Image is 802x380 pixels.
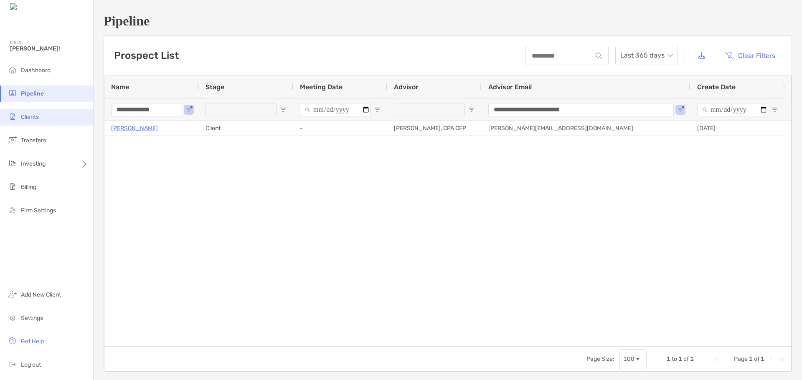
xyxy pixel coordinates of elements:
img: firm-settings icon [8,205,18,215]
span: Name [111,83,129,91]
span: of [683,355,689,362]
h3: Prospect List [114,50,179,61]
span: 1 [690,355,694,362]
input: Advisor Email Filter Input [488,103,674,116]
span: Pipeline [21,90,44,97]
span: Settings [21,315,43,322]
button: Clear Filters [718,46,782,65]
div: [PERSON_NAME], CPA CFP [387,121,482,136]
input: Name Filter Input [111,103,182,116]
img: settings icon [8,312,18,322]
div: First Page [714,356,721,362]
img: billing icon [8,181,18,191]
button: Open Filter Menu [185,106,192,113]
a: [PERSON_NAME] [111,123,158,133]
span: Get Help [21,338,44,345]
span: 1 [678,355,682,362]
span: to [672,355,677,362]
button: Open Filter Menu [677,106,684,113]
span: 1 [667,355,670,362]
img: get-help icon [8,336,18,346]
img: clients icon [8,111,18,121]
span: Advisor [394,83,419,91]
span: [PERSON_NAME]! [10,45,88,52]
div: [DATE] [690,121,785,136]
img: investing icon [8,158,18,168]
button: Open Filter Menu [374,106,381,113]
span: Meeting Date [300,83,343,91]
img: dashboard icon [8,65,18,75]
div: - [293,121,387,136]
input: Meeting Date Filter Input [300,103,371,116]
img: add_new_client icon [8,289,18,299]
span: 1 [761,355,764,362]
img: pipeline icon [8,88,18,98]
img: transfers icon [8,135,18,145]
button: Open Filter Menu [468,106,475,113]
span: Page [734,355,748,362]
button: Open Filter Menu [772,106,778,113]
span: Dashboard [21,67,51,74]
div: Page Size [619,349,647,369]
span: Stage [206,83,224,91]
h1: Pipeline [104,13,792,29]
span: Log out [21,361,41,368]
img: Zoe Logo [10,3,46,11]
span: of [754,355,759,362]
div: Page Size: [586,355,614,362]
div: 100 [623,355,634,362]
div: Previous Page [724,356,731,362]
div: Last Page [778,356,784,362]
div: [PERSON_NAME][EMAIL_ADDRESS][DOMAIN_NAME] [482,121,690,136]
span: Investing [21,160,46,167]
span: Advisor Email [488,83,532,91]
span: Create Date [697,83,736,91]
span: Clients [21,113,39,121]
button: Open Filter Menu [280,106,287,113]
span: Last 365 days [620,46,673,65]
span: Add New Client [21,291,61,298]
span: Firm Settings [21,207,56,214]
span: 1 [749,355,753,362]
img: input icon [596,53,602,59]
span: Transfers [21,137,46,144]
span: Billing [21,184,36,191]
div: Next Page [768,356,774,362]
img: logout icon [8,359,18,369]
div: Client [199,121,293,136]
input: Create Date Filter Input [697,103,768,116]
